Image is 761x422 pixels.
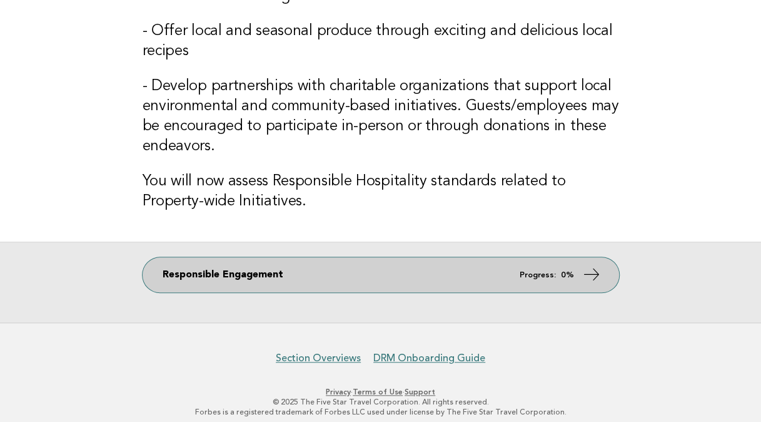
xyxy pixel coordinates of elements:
[18,387,743,397] p: · ·
[18,397,743,407] p: © 2025 The Five Star Travel Corporation. All rights reserved.
[143,21,619,61] h3: - Offer local and seasonal produce through exciting and delicious local recipes
[143,257,619,292] a: Responsible Engagement Progress: 0%
[353,388,403,396] a: Terms of Use
[143,172,619,212] h3: You will now assess Responsible Hospitality standards related to Property-wide Initiatives.
[373,352,485,364] a: DRM Onboarding Guide
[18,407,743,417] p: Forbes is a registered trademark of Forbes LLC used under license by The Five Star Travel Corpora...
[561,271,574,279] strong: 0%
[143,76,619,157] h3: - Develop partnerships with charitable organizations that support local environmental and communi...
[405,388,435,396] a: Support
[276,352,361,364] a: Section Overviews
[520,271,556,279] em: Progress:
[326,388,351,396] a: Privacy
